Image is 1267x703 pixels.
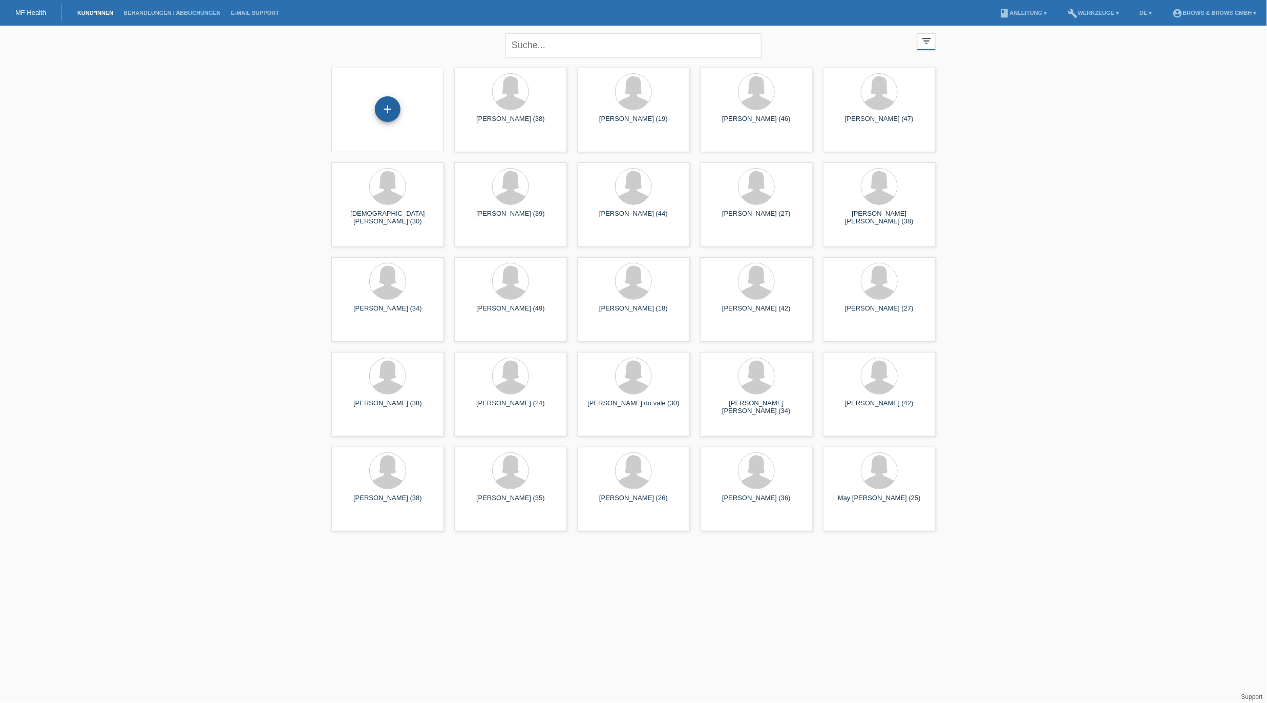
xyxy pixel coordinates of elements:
[226,10,284,16] a: E-Mail Support
[708,304,805,321] div: [PERSON_NAME] (42)
[72,10,118,16] a: Kund*innen
[1173,8,1183,18] i: account_circle
[708,210,805,226] div: [PERSON_NAME] (27)
[831,304,927,321] div: [PERSON_NAME] (27)
[462,210,559,226] div: [PERSON_NAME] (39)
[831,494,927,510] div: May [PERSON_NAME] (25)
[708,494,805,510] div: [PERSON_NAME] (36)
[118,10,226,16] a: Behandlungen / Abbuchungen
[585,210,682,226] div: [PERSON_NAME] (44)
[462,304,559,321] div: [PERSON_NAME] (49)
[340,210,436,226] div: [DEMOGRAPHIC_DATA][PERSON_NAME] (30)
[831,115,927,131] div: [PERSON_NAME] (47)
[1063,10,1125,16] a: buildWerkzeuge ▾
[1000,8,1010,18] i: book
[340,399,436,416] div: [PERSON_NAME] (38)
[340,494,436,510] div: [PERSON_NAME] (38)
[505,33,762,57] input: Suche...
[462,115,559,131] div: [PERSON_NAME] (38)
[585,304,682,321] div: [PERSON_NAME] (18)
[1241,693,1263,700] a: Support
[462,399,559,416] div: [PERSON_NAME] (24)
[921,35,932,47] i: filter_list
[15,9,46,16] a: MF Health
[1168,10,1262,16] a: account_circleBrows & Brows GmbH ▾
[340,304,436,321] div: [PERSON_NAME] (34)
[1135,10,1157,16] a: DE ▾
[995,10,1052,16] a: bookAnleitung ▾
[708,115,805,131] div: [PERSON_NAME] (46)
[708,399,805,416] div: [PERSON_NAME] [PERSON_NAME] (34)
[375,100,400,118] div: Kund*in hinzufügen
[831,210,927,226] div: [PERSON_NAME] [PERSON_NAME] (38)
[585,399,682,416] div: [PERSON_NAME] do vale (30)
[585,115,682,131] div: [PERSON_NAME] (19)
[585,494,682,510] div: [PERSON_NAME] (26)
[462,494,559,510] div: [PERSON_NAME] (35)
[831,399,927,416] div: [PERSON_NAME] (42)
[1068,8,1078,18] i: build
